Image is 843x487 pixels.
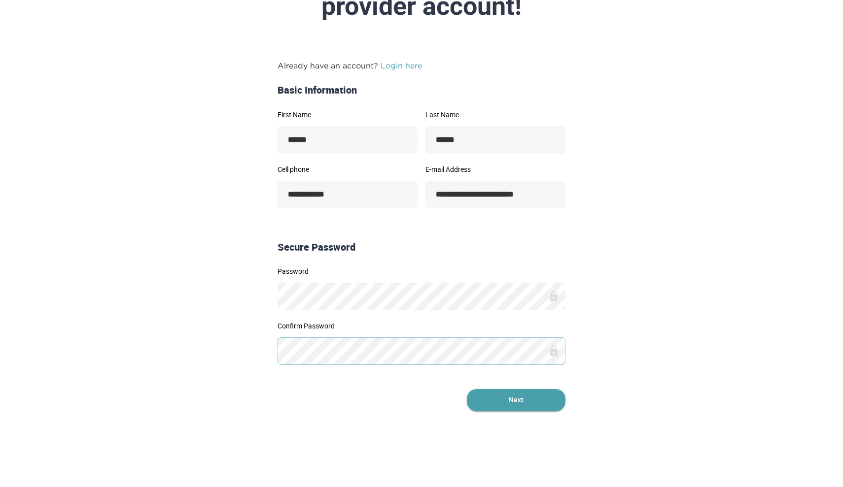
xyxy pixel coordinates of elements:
[274,83,569,97] div: Basic Information
[381,61,422,70] a: Login here
[278,166,418,173] label: Cell phone
[278,323,565,329] label: Confirm Password
[278,60,565,71] p: Already have an account?
[278,111,418,118] label: First Name
[425,111,565,118] label: Last Name
[274,240,569,255] div: Secure Password
[278,268,565,275] label: Password
[467,389,565,411] button: Next
[425,166,565,173] label: E-mail Address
